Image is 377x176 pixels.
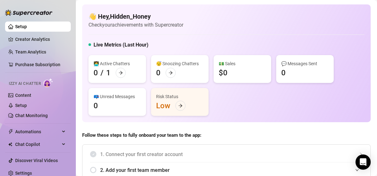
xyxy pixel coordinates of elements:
div: Risk Status [156,93,204,100]
a: Content [15,93,31,98]
img: Chat Copilot [8,142,12,147]
div: Open Intercom Messenger [356,154,371,170]
a: Setup [15,24,27,29]
article: Check your achievements with Supercreator [88,21,183,29]
span: Chat Copilot [15,139,60,149]
span: 1. Connect your first creator account [100,150,363,158]
span: expanded [355,168,359,172]
div: 0 [94,101,98,111]
div: 😴 Snoozing Chatters [156,60,204,67]
div: 0 [156,68,161,78]
span: arrow-right [168,71,173,75]
div: $0 [219,68,228,78]
a: Setup [15,103,27,108]
span: arrow-right [178,104,183,108]
h5: Live Metrics (Last Hour) [94,41,149,49]
div: 1. Connect your first creator account [90,147,363,162]
div: 1 [106,68,111,78]
div: 0 [281,68,286,78]
a: Team Analytics [15,49,46,54]
div: 💵 Sales [219,60,266,67]
a: Settings [15,171,32,176]
img: logo-BBDzfeDw.svg [5,9,52,16]
img: AI Chatter [43,78,53,87]
span: Automations [15,127,60,137]
span: Izzy AI Chatter [9,81,41,87]
span: collapsed [359,152,363,156]
a: Chat Monitoring [15,113,48,118]
span: 2. Add your first team member [100,166,363,174]
h4: 👋 Hey, Hidden_Honey [88,12,183,21]
div: 💬 Messages Sent [281,60,329,67]
div: 📪 Unread Messages [94,93,141,100]
span: thunderbolt [8,129,13,134]
div: 0 [94,68,98,78]
a: Purchase Subscription [15,62,60,67]
span: arrow-right [119,71,123,75]
a: Discover Viral Videos [15,158,58,163]
strong: Follow these steps to fully onboard your team to the app: [82,132,201,138]
div: 👩‍💻 Active Chatters [94,60,141,67]
a: Creator Analytics [15,34,66,44]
